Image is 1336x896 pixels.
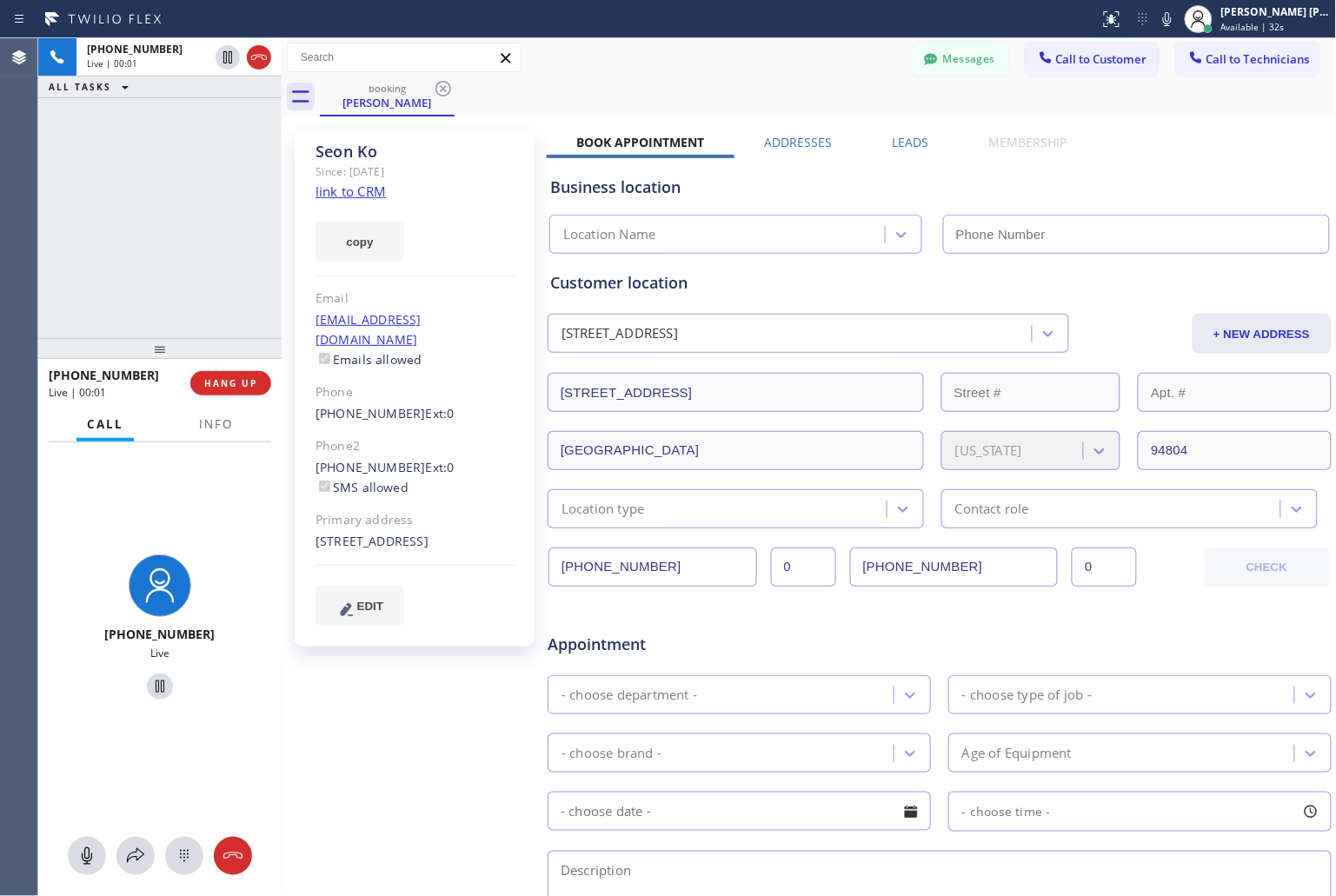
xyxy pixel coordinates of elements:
a: [PHONE_NUMBER] [316,405,426,421]
span: Ext: 0 [426,405,455,421]
input: ZIP [1138,431,1331,470]
span: Info [199,416,233,432]
label: Emails allowed [316,351,422,368]
div: [STREET_ADDRESS] [562,324,678,344]
button: + NEW ADDRESS [1193,314,1332,354]
input: Phone Number [548,548,757,587]
button: Open directory [116,837,155,875]
button: copy [316,222,404,262]
span: Ext: 0 [426,459,455,475]
a: [PHONE_NUMBER] [316,459,426,475]
input: Phone Number 2 [850,548,1059,587]
span: [PHONE_NUMBER] [49,367,159,383]
div: [STREET_ADDRESS] [316,532,515,552]
span: Call to Technicians [1206,51,1310,67]
div: Since: [DATE] [316,162,515,182]
button: Hold Customer [147,674,173,700]
input: Street # [941,373,1120,412]
div: Location Name [563,225,656,245]
button: Mute [1155,7,1180,31]
span: [PHONE_NUMBER] [87,42,183,56]
label: Addresses [764,134,832,150]
input: Ext. 2 [1072,548,1137,587]
span: Live [150,646,169,660]
input: Search [288,43,521,71]
span: - choose time - [962,803,1051,820]
span: [PHONE_NUMBER] [105,626,216,642]
input: Emails allowed [319,353,330,364]
div: booking [322,82,453,95]
div: [PERSON_NAME] [322,95,453,110]
div: Contact role [955,499,1029,519]
div: Seon Ko [316,142,515,162]
a: [EMAIL_ADDRESS][DOMAIN_NAME] [316,311,422,348]
button: Messages [913,43,1008,76]
button: Hang up [214,837,252,875]
button: HANG UP [190,371,271,395]
div: Phone [316,382,515,402]
div: Primary address [316,510,515,530]
a: link to CRM [316,183,386,200]
div: Seon Ko [322,77,453,115]
div: - choose type of job - [962,685,1092,705]
button: Open dialpad [165,837,203,875]
span: Appointment [548,633,807,656]
div: Email [316,289,515,309]
span: Call to Customer [1056,51,1147,67]
button: Call to Technicians [1176,43,1319,76]
span: Live | 00:01 [49,385,106,400]
input: City [548,431,924,470]
button: Call [76,408,134,441]
button: Call to Customer [1026,43,1159,76]
button: ALL TASKS [38,76,146,97]
div: Location type [562,499,645,519]
div: Business location [550,176,1329,199]
label: Membership [988,134,1067,150]
button: EDIT [316,586,404,626]
span: EDIT [357,600,383,613]
div: Customer location [550,271,1329,295]
span: ALL TASKS [49,81,111,93]
label: Leads [892,134,928,150]
input: Phone Number [943,215,1330,254]
input: - choose date - [548,792,931,831]
input: Apt. # [1138,373,1331,412]
span: Available | 32s [1221,21,1285,33]
span: HANG UP [204,377,257,389]
div: - choose brand - [562,743,661,763]
input: Address [548,373,924,412]
button: Hang up [247,45,271,70]
div: - choose department - [562,685,697,705]
button: CHECK [1203,548,1331,587]
div: Age of Equipment [962,743,1072,763]
div: Phone2 [316,436,515,456]
label: SMS allowed [316,479,409,495]
div: [PERSON_NAME] [PERSON_NAME] [1221,4,1331,19]
button: Mute [68,837,106,875]
input: SMS allowed [319,481,330,492]
span: Call [87,416,123,432]
span: Live | 00:01 [87,57,137,70]
button: Info [189,408,243,441]
button: Hold Customer [216,45,240,70]
label: Book Appointment [576,134,704,150]
input: Ext. [771,548,836,587]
